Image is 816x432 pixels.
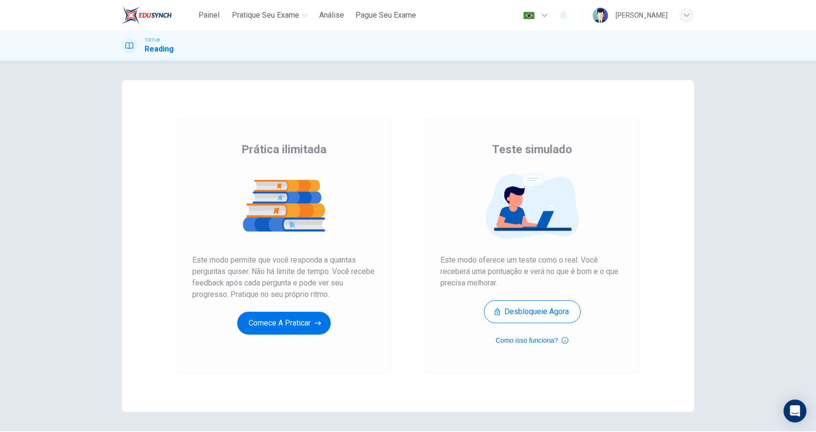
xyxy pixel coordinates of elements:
[232,10,299,21] span: Pratique seu exame
[593,8,608,23] img: Profile picture
[492,142,572,157] span: Teste simulado
[352,7,420,24] button: Pague Seu Exame
[192,254,376,300] span: Este modo permite que você responda a quantas perguntas quiser. Não há limite de tempo. Você rece...
[199,10,220,21] span: Painel
[122,6,194,25] a: EduSynch logo
[616,10,668,21] div: [PERSON_NAME]
[484,300,581,323] button: Desbloqueie agora
[356,10,416,21] span: Pague Seu Exame
[237,312,331,335] button: Comece a praticar
[496,335,569,346] button: Como isso funciona?
[194,7,224,24] button: Painel
[319,10,344,21] span: Análise
[145,43,174,55] h1: Reading
[523,12,535,19] img: pt
[122,6,172,25] img: EduSynch logo
[784,400,806,422] div: Open Intercom Messenger
[145,37,160,43] span: TOEFL®
[228,7,312,24] button: Pratique seu exame
[315,7,348,24] button: Análise
[440,254,624,289] span: Este modo oferece um teste como o real. Você receberá uma pontuação e verá no que é bom e o que p...
[241,142,326,157] span: Prática ilimitada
